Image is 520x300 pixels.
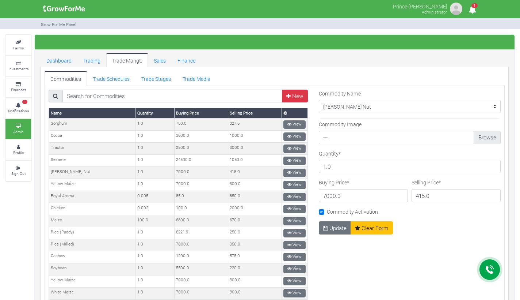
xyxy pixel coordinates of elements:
[49,275,135,287] td: Yellow Maize
[49,227,135,239] td: Rice (Paddy)
[228,227,282,239] td: 250.0
[49,118,135,130] td: Sorghum
[49,215,135,227] td: Maize
[49,179,135,191] td: Yellow Maize
[174,203,228,215] td: 100.0
[11,171,26,176] small: Sign Out
[135,227,175,239] td: 1.0
[283,253,306,261] a: View
[5,56,31,76] a: Investments
[13,150,24,155] small: Profile
[135,71,177,86] a: Trade Stages
[327,208,378,215] label: Commodity Activation
[174,251,228,263] td: 1200.0
[172,53,201,67] a: Finance
[49,108,135,118] th: Name
[174,179,228,191] td: 7000.0
[174,263,228,275] td: 5500.0
[41,53,77,67] a: Dashboard
[471,3,478,8] span: 1
[5,98,31,118] a: 1 Notifications
[174,275,228,287] td: 7000.0
[135,131,175,143] td: 1.0
[283,169,306,177] a: View
[228,191,282,203] td: 850.0
[135,143,175,155] td: 1.0
[465,7,479,14] a: 1
[283,289,306,297] a: View
[8,108,29,113] small: Notifications
[412,179,441,186] label: Selling Price
[283,265,306,273] a: View
[135,118,175,130] td: 1.0
[319,179,349,186] label: Buying Price
[422,9,447,15] small: Administrator
[5,35,31,55] a: Farms
[319,90,361,97] label: Commodity Name
[228,143,282,155] td: 3000.0
[283,277,306,285] a: View
[174,227,228,239] td: 6221.9
[11,87,26,92] small: Finances
[283,120,306,129] a: View
[45,71,87,86] a: Commodities
[319,120,362,128] label: Commodity Image
[22,100,27,104] span: 1
[5,140,31,160] a: Profile
[174,215,228,227] td: 6800.0
[5,161,31,181] a: Sign Out
[49,191,135,203] td: Royal Aroma
[174,191,228,203] td: 85.0
[282,90,308,103] a: New
[5,77,31,97] a: Finances
[174,131,228,143] td: 3600.0
[148,53,172,67] a: Sales
[174,239,228,251] td: 7000.0
[174,167,228,179] td: 7000.0
[351,221,393,235] a: Clear Form
[174,155,228,167] td: 24500.0
[135,155,175,167] td: 1.0
[228,131,282,143] td: 1000.0
[135,203,175,215] td: 0.002
[106,53,148,67] a: Trade Mangt.
[228,118,282,130] td: 327.5
[283,205,306,213] a: View
[319,221,351,235] button: Update
[5,119,31,139] a: Admin
[135,275,175,287] td: 1.0
[49,251,135,263] td: Cashew
[135,215,175,227] td: 100.0
[283,217,306,225] a: View
[228,251,282,263] td: 575.0
[228,155,282,167] td: 1050.0
[49,167,135,179] td: [PERSON_NAME] Nut
[228,179,282,191] td: 300.0
[41,1,88,16] img: growforme image
[228,275,282,287] td: 300.0
[319,150,341,157] label: Quantity
[283,241,306,250] a: View
[174,108,228,118] th: Buying Price
[228,239,282,251] td: 350.0
[393,1,447,10] p: Prince-[PERSON_NAME]
[283,181,306,189] a: View
[87,71,135,86] a: Trade Schedules
[77,53,106,67] a: Trading
[177,71,216,86] a: Trade Media
[174,287,228,299] td: 7000.0
[49,203,135,215] td: Chicken
[228,215,282,227] td: 670.0
[135,263,175,275] td: 1.0
[49,287,135,299] td: White Maize
[174,143,228,155] td: 2500.0
[283,229,306,237] a: View
[449,1,463,16] img: growforme image
[283,145,306,153] a: View
[228,167,282,179] td: 415.0
[174,118,228,130] td: 750.0
[228,203,282,215] td: 2000.0
[62,90,283,103] input: Search for Commodities
[135,251,175,263] td: 1.0
[8,66,28,71] small: Investments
